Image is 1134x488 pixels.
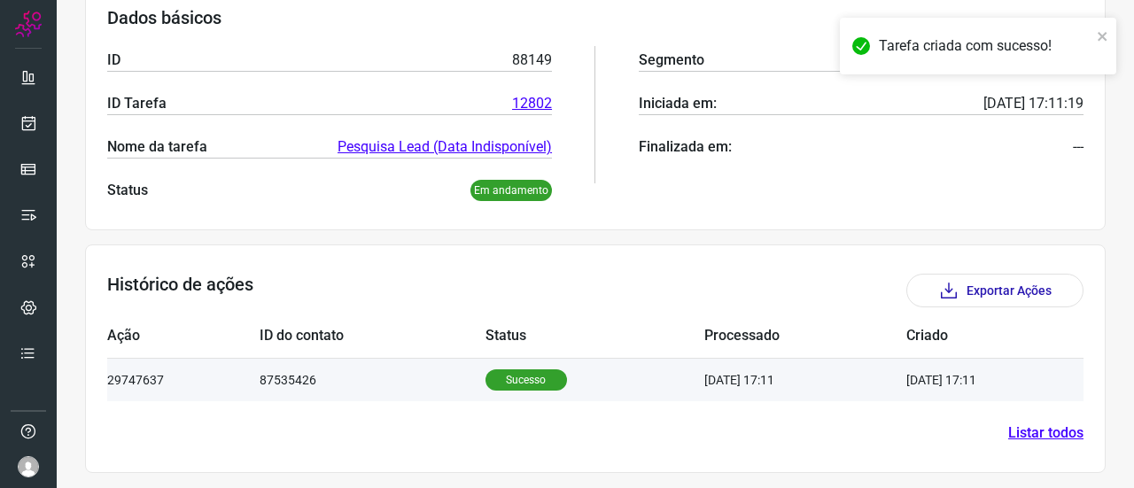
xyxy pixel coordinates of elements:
td: ID do contato [260,314,485,358]
p: Em andamento [470,180,552,201]
p: Iniciada em: [639,93,717,114]
p: Nome da tarefa [107,136,207,158]
td: Processado [704,314,906,358]
img: avatar-user-boy.jpg [18,456,39,477]
p: Finalizada em: [639,136,732,158]
h3: Dados básicos [107,7,1084,28]
a: 12802 [512,93,552,114]
button: close [1097,25,1109,46]
td: Criado [906,314,1030,358]
div: Tarefa criada com sucesso! [879,35,1091,57]
p: Segmento [639,50,704,71]
a: Pesquisa Lead (Data Indisponível) [338,136,552,158]
td: 87535426 [260,358,485,401]
td: [DATE] 17:11 [906,358,1030,401]
p: ID [107,50,120,71]
a: Listar todos [1008,422,1084,444]
p: Sucesso [485,369,567,391]
td: 29747637 [107,358,260,401]
td: Ação [107,314,260,358]
p: Status [107,180,148,201]
p: ID Tarefa [107,93,167,114]
p: --- [1073,136,1084,158]
p: [DATE] 17:11:19 [983,93,1084,114]
h3: Histórico de ações [107,274,253,307]
td: Status [485,314,704,358]
img: Logo [15,11,42,37]
p: 88149 [512,50,552,71]
button: Exportar Ações [906,274,1084,307]
td: [DATE] 17:11 [704,358,906,401]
